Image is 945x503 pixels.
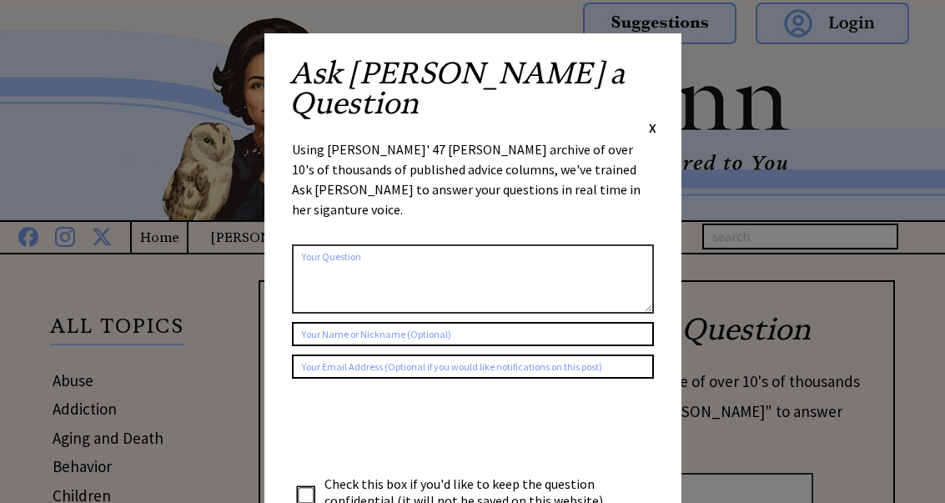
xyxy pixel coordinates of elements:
input: Your Name or Nickname (Optional) [292,322,654,346]
span: X [649,119,656,136]
input: Your Email Address (Optional if you would like notifications on this post) [292,355,654,379]
div: Using [PERSON_NAME]' 47 [PERSON_NAME] archive of over 10's of thousands of published advice colum... [292,139,654,236]
h2: Ask [PERSON_NAME] a Question [289,58,656,118]
iframe: reCAPTCHA [292,395,545,460]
